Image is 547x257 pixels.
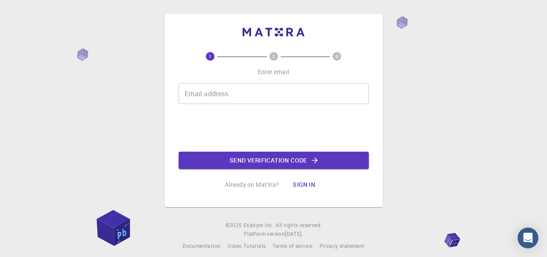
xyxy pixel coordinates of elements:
p: Enter email [258,68,289,76]
p: Already on Mat3ra? [225,180,279,189]
span: © 2025 [225,221,243,230]
span: Privacy statement [320,242,365,249]
span: Terms of service [272,242,312,249]
div: Open Intercom Messenger [518,228,538,248]
a: Exabyte Inc. [243,221,274,230]
button: Send verification code [179,152,369,169]
span: Exabyte Inc. [243,221,274,228]
a: Video Tutorials [227,242,266,250]
iframe: reCAPTCHA [208,111,339,145]
a: [DATE]. [285,230,303,238]
a: Documentation [182,242,221,250]
span: Video Tutorials [227,242,266,249]
button: Sign in [286,176,322,193]
span: [DATE] . [285,230,303,237]
text: 3 [336,53,338,59]
a: Terms of service [272,242,312,250]
span: Documentation [182,242,221,249]
text: 2 [272,53,275,59]
a: Privacy statement [320,242,365,250]
span: Platform version [244,230,285,238]
span: All rights reserved. [275,221,322,230]
text: 1 [209,53,211,59]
